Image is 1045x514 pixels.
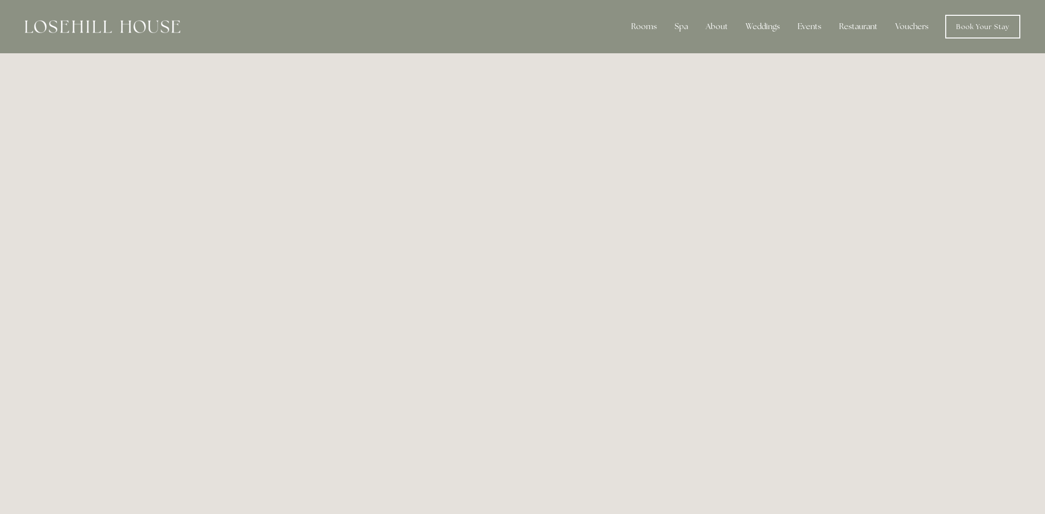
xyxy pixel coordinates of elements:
[623,17,665,37] div: Rooms
[790,17,829,37] div: Events
[887,17,936,37] a: Vouchers
[945,15,1020,38] a: Book Your Stay
[25,20,180,33] img: Losehill House
[831,17,885,37] div: Restaurant
[698,17,736,37] div: About
[667,17,696,37] div: Spa
[738,17,788,37] div: Weddings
